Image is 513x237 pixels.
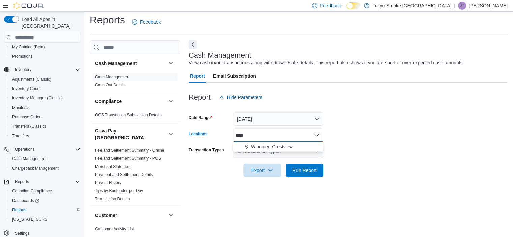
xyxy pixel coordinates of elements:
button: Export [243,164,281,177]
div: Jade Thiessen [458,2,466,10]
h1: Reports [90,13,125,27]
a: My Catalog (Beta) [9,43,48,51]
button: Inventory [1,65,83,75]
button: Reports [7,205,83,215]
button: Inventory Count [7,84,83,93]
span: Cash Management [12,156,46,161]
span: Export [247,164,277,177]
span: Operations [12,145,80,153]
a: Tips by Budtender per Day [95,188,143,193]
span: Load All Apps in [GEOGRAPHIC_DATA] [19,16,80,29]
span: Dark Mode [346,9,347,10]
button: Run Report [286,164,323,177]
p: Tokyo Smoke [GEOGRAPHIC_DATA] [373,2,452,10]
a: Manifests [9,103,32,112]
span: Inventory Manager (Classic) [12,95,63,101]
button: Customer [95,212,166,219]
span: Transfers [9,132,80,140]
span: Inventory [12,66,80,74]
p: | [454,2,455,10]
span: Transaction Details [95,196,130,202]
span: Transfers (Classic) [9,122,80,130]
div: Compliance [90,111,180,122]
span: Feedback [140,19,161,25]
span: Washington CCRS [9,215,80,224]
span: Purchase Orders [12,114,43,120]
button: Reports [12,178,32,186]
button: Chargeback Management [7,164,83,173]
span: Chargeback Management [9,164,80,172]
span: Report [190,69,205,83]
span: Transfers (Classic) [12,124,46,129]
a: OCS Transaction Submission Details [95,113,162,117]
span: Settings [15,231,29,236]
button: Manifests [7,103,83,112]
div: Cash Management [90,73,180,92]
span: Reports [12,207,26,213]
div: Choose from the following options [233,142,323,152]
a: Purchase Orders [9,113,46,121]
span: Tips by Budtender per Day [95,188,143,194]
a: Promotions [9,52,35,60]
span: Transfers [12,133,29,139]
span: My Catalog (Beta) [12,44,45,50]
input: Dark Mode [346,2,361,9]
a: Transfers (Classic) [9,122,49,130]
a: Fee and Settlement Summary - POS [95,156,161,161]
h3: Cash Management [95,60,137,67]
a: Chargeback Management [9,164,61,172]
a: Cash Out Details [95,83,126,87]
span: Manifests [12,105,29,110]
button: Cash Management [95,60,166,67]
button: Hide Parameters [216,91,265,104]
span: Promotions [12,54,33,59]
a: Dashboards [9,197,42,205]
span: Inventory Manager (Classic) [9,94,80,102]
span: Hide Parameters [227,94,262,101]
h3: Customer [95,212,117,219]
button: Promotions [7,52,83,61]
span: Promotions [9,52,80,60]
button: Transfers (Classic) [7,122,83,131]
a: Canadian Compliance [9,187,55,195]
button: Canadian Compliance [7,186,83,196]
button: Cash Management [7,154,83,164]
span: Cash Management [95,74,129,80]
span: Dashboards [12,198,39,203]
a: Feedback [129,15,163,29]
span: Adjustments (Classic) [12,77,51,82]
span: JT [460,2,464,10]
a: Inventory Manager (Classic) [9,94,65,102]
button: My Catalog (Beta) [7,42,83,52]
span: Email Subscription [213,69,256,83]
span: Feedback [320,2,341,9]
a: Dashboards [7,196,83,205]
button: Winnipeg Crestview [233,142,323,152]
button: [DATE] [233,112,323,126]
span: Winnipeg Crestview [251,143,293,150]
span: Inventory Count [12,86,41,91]
button: Cash Management [167,59,175,67]
a: Transaction Details [95,197,130,201]
a: Fee and Settlement Summary - Online [95,148,164,153]
button: Adjustments (Classic) [7,75,83,84]
span: Customer Activity List [95,226,134,232]
a: Reports [9,206,29,214]
button: Cova Pay [GEOGRAPHIC_DATA] [95,127,166,141]
span: Adjustments (Classic) [9,75,80,83]
button: Compliance [167,97,175,106]
button: Operations [1,145,83,154]
span: Cash Management [9,155,80,163]
button: Inventory Manager (Classic) [7,93,83,103]
a: Customer Activity List [95,227,134,231]
a: Merchant Statement [95,164,132,169]
span: Cash Out Details [95,82,126,88]
a: Payment and Settlement Details [95,172,153,177]
div: View cash in/out transactions along with drawer/safe details. This report also shows if you are s... [189,59,464,66]
button: Cova Pay [GEOGRAPHIC_DATA] [167,130,175,138]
